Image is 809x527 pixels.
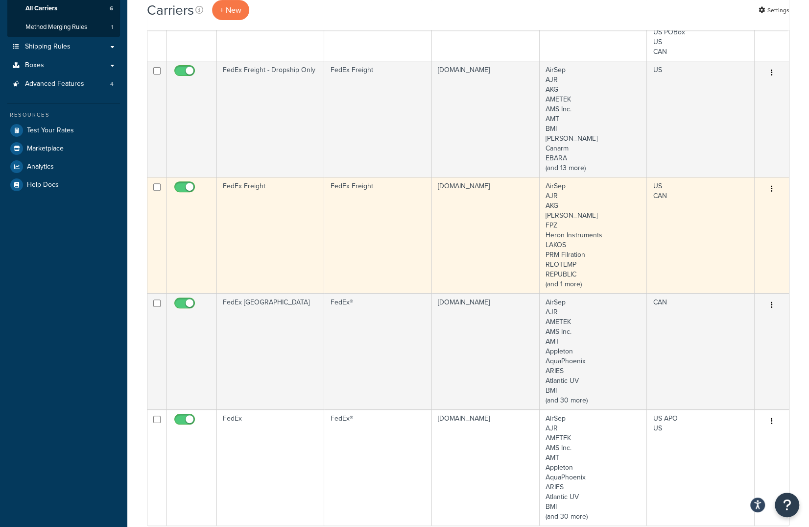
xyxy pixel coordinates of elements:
span: Shipping Rules [25,43,71,51]
button: Open Resource Center [775,493,799,517]
td: [DOMAIN_NAME] [432,61,540,177]
span: Marketplace [27,145,64,153]
td: AirSep AJR AKG AMETEK AMS Inc. AMT BMI [PERSON_NAME] Canarm EBARA (and 13 more) [540,61,647,177]
td: US Postal Service [217,3,324,61]
td: FedEx [GEOGRAPHIC_DATA] [217,293,324,409]
span: 6 [110,4,113,13]
span: 1 [111,23,113,31]
td: FedEx® [324,409,431,526]
td: [DOMAIN_NAME] [432,177,540,293]
a: Help Docs [7,176,120,194]
td: US [647,61,755,177]
td: US CAN [647,177,755,293]
a: Analytics [7,158,120,176]
a: Advanced Features 4 [7,75,120,93]
a: Method Merging Rules 1 [7,18,120,36]
td: FedEx Freight [324,61,431,177]
div: Resources [7,111,120,119]
td: FedEx Freight [217,177,324,293]
td: FedEx Freight [324,177,431,293]
li: Method Merging Rules [7,18,120,36]
a: Shipping Rules [7,38,120,56]
td: [DOMAIN_NAME] [432,3,540,61]
td: FedEx [217,409,324,526]
span: Boxes [25,61,44,70]
td: FedEx® [324,293,431,409]
td: AirSep AJR AKG [PERSON_NAME] FPZ Heron Instruments LAKOS PRM Filration REOTEMP REPUBLIC (and 1 more) [540,177,647,293]
span: Method Merging Rules [25,23,87,31]
td: US APO US [647,409,755,526]
td: AirSep AJR AMETEK AMS Inc. AMT Appleton AquaPhoenix ARIES Atlantic UV BMI (and 30 more) [540,293,647,409]
h1: Carriers [147,0,194,20]
td: USPS [324,3,431,61]
span: Help Docs [27,181,59,189]
span: 4 [110,80,114,88]
td: FedEx Freight - Dropship Only [217,61,324,177]
a: Boxes [7,56,120,75]
td: US 48 US APO US POBox US CAN [647,3,755,61]
a: Test Your Rates [7,122,120,139]
span: Analytics [27,163,54,171]
li: Advanced Features [7,75,120,93]
span: Advanced Features [25,80,84,88]
td: AirSep AJR AMETEK AMS Inc. AMT Appleton AquaPhoenix ARIES Atlantic UV BMI (and 30 more) [540,409,647,526]
td: [DOMAIN_NAME] [432,293,540,409]
a: Settings [759,3,789,17]
span: All Carriers [25,4,57,13]
td: [DOMAIN_NAME] [432,409,540,526]
a: Marketplace [7,140,120,157]
td: CAN [647,293,755,409]
td: PRM Filration [540,3,647,61]
span: Test Your Rates [27,126,74,135]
